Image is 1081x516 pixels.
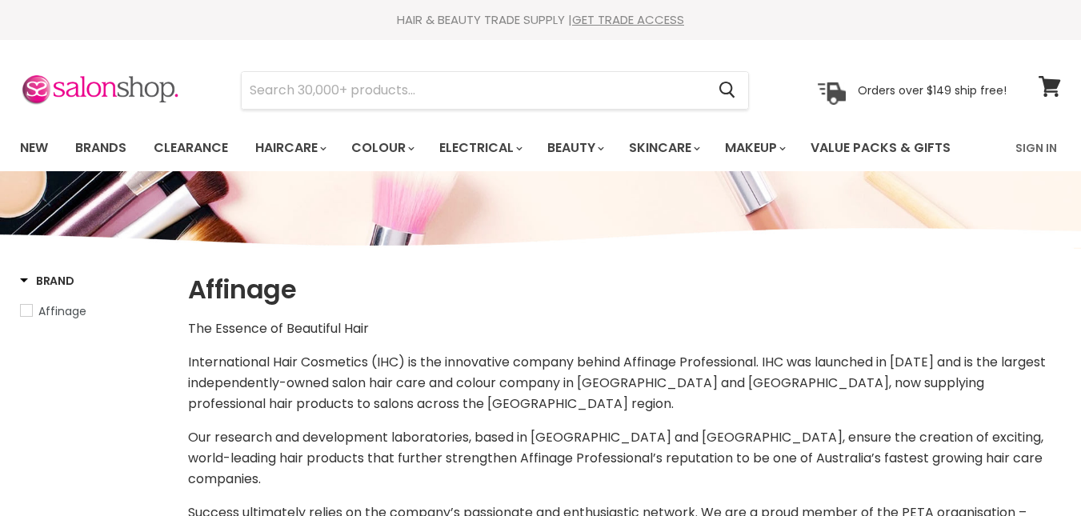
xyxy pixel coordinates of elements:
[8,131,60,165] a: New
[242,72,706,109] input: Search
[339,131,424,165] a: Colour
[617,131,710,165] a: Skincare
[572,11,684,28] a: GET TRADE ACCESS
[535,131,614,165] a: Beauty
[188,353,1046,413] span: International Hair Cosmetics (IHC) is the innovative company behind Affinage Professional. IHC wa...
[38,303,86,319] span: Affinage
[188,318,1061,339] p: The Essence of Beautiful Hair
[63,131,138,165] a: Brands
[188,427,1061,490] p: Affinage Professional’s reputation to be one of Australia’s fastest growing hair care companies.
[799,131,963,165] a: Value Packs & Gifts
[1006,131,1067,165] a: Sign In
[713,131,795,165] a: Makeup
[188,428,1043,467] span: Our research and development laboratories, based in [GEOGRAPHIC_DATA] and [GEOGRAPHIC_DATA], ensu...
[243,131,336,165] a: Haircare
[706,72,748,109] button: Search
[241,71,749,110] form: Product
[20,273,74,289] h3: Brand
[188,273,1061,306] h1: Affinage
[427,131,532,165] a: Electrical
[858,82,1007,97] p: Orders over $149 ship free!
[8,125,984,171] ul: Main menu
[20,302,168,320] a: Affinage
[142,131,240,165] a: Clearance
